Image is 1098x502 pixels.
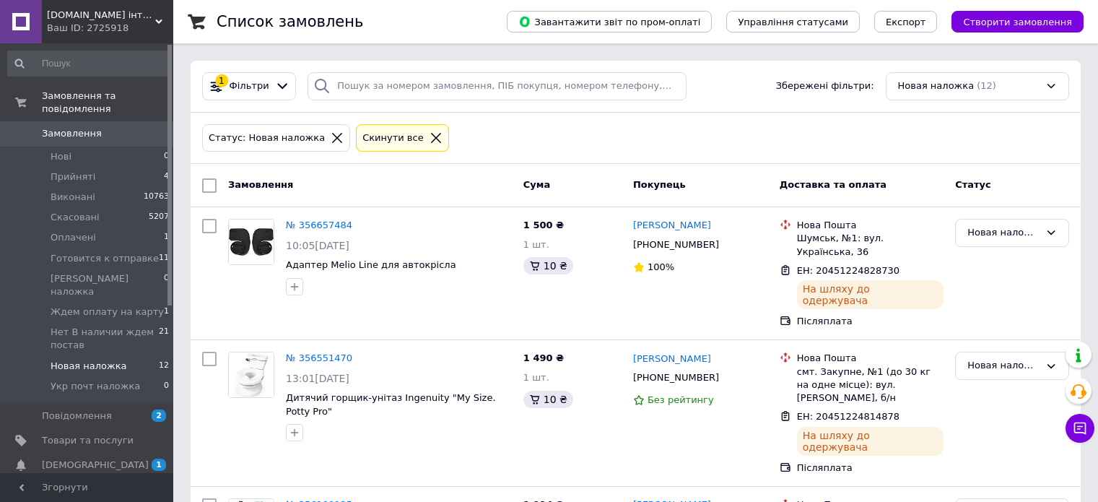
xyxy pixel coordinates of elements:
span: Готовится к отправке [51,252,159,265]
span: Збережені фільтри: [776,79,874,93]
span: Фільтри [230,79,269,93]
span: 2 [152,410,166,422]
span: Замовлення [42,127,102,140]
button: Управління статусами [726,11,860,33]
div: смт. Закупне, №1 (до 30 кг на одне місце): вул. [PERSON_NAME], б/н [797,365,944,405]
div: 1 [215,74,228,87]
span: Новая наложка [51,360,127,373]
span: 13:01[DATE] [286,373,349,384]
div: Новая наложка [967,225,1040,241]
a: Фото товару [228,352,274,398]
a: Створити замовлення [937,16,1084,27]
span: 1 500 ₴ [523,220,564,230]
div: Статус: Новая наложка [206,131,328,146]
span: 1 шт. [523,372,549,383]
span: 1 [164,306,169,319]
span: Нет В наличии ждем постав [51,326,159,352]
span: [PHONE_NUMBER] [633,372,719,383]
span: 1 490 ₴ [523,352,564,363]
span: (12) [977,80,996,91]
span: 1 [152,459,166,471]
span: Укр почт наложка [51,380,140,393]
a: [PERSON_NAME] [633,219,711,233]
span: [DEMOGRAPHIC_DATA] [42,459,149,472]
span: [PHONE_NUMBER] [633,239,719,250]
h1: Список замовлень [217,13,363,30]
span: 10:05[DATE] [286,240,349,251]
span: Ждем оплату на карту [51,306,164,319]
div: Післяплата [797,462,944,475]
span: Статус [955,179,991,190]
input: Пошук за номером замовлення, ПІБ покупця, номером телефону, Email, номером накладної [308,72,687,100]
div: На шляху до одержувача [797,280,944,309]
div: Шумськ, №1: вул. Українська, 36 [797,232,944,258]
span: ЕН: 20451224814878 [797,411,899,422]
span: 0 [164,150,169,163]
span: Товари та послуги [42,434,134,447]
span: Доставка та оплата [780,179,886,190]
div: Післяплата [797,315,944,328]
span: Управління статусами [738,17,848,27]
span: Оплачені [51,231,96,244]
span: 10763 [144,191,169,204]
span: 1 [164,231,169,244]
div: Ваш ID: 2725918 [47,22,173,35]
span: 0 [164,272,169,298]
button: Чат з покупцем [1066,414,1094,443]
span: Створити замовлення [963,17,1072,27]
span: Експорт [886,17,926,27]
img: Фото товару [229,352,274,397]
span: 12 [159,360,169,373]
span: 11 [159,252,169,265]
span: 0 [164,380,169,393]
button: Експорт [874,11,938,33]
span: Замовлення [228,179,293,190]
span: 100% [648,261,674,272]
a: Дитячий горщик-унітаз Ingenuity "My Size. Potty Pro" [286,392,496,417]
span: Новая наложка [898,79,975,93]
a: Фото товару [228,219,274,265]
a: Адаптер Melio Line для автокрісла [286,259,456,270]
input: Пошук [7,51,170,77]
div: Нова Пошта [797,219,944,232]
span: Нові [51,150,71,163]
span: ЕН: 20451224828730 [797,265,899,276]
span: Повідомлення [42,410,112,423]
span: Завантажити звіт по пром-оплаті [518,15,700,28]
img: Фото товару [229,220,274,264]
div: 10 ₴ [523,257,573,274]
div: Cкинути все [360,131,427,146]
a: [PERSON_NAME] [633,352,711,366]
span: Скасовані [51,211,100,224]
div: Новая наложка [967,358,1040,373]
span: 21 [159,326,169,352]
div: 10 ₴ [523,391,573,408]
button: Створити замовлення [951,11,1084,33]
span: Виконані [51,191,95,204]
button: Завантажити звіт по пром-оплаті [507,11,712,33]
a: № 356551470 [286,352,352,363]
span: [PERSON_NAME] наложка [51,272,164,298]
div: На шляху до одержувача [797,427,944,456]
div: Нова Пошта [797,352,944,365]
span: KOTUGOROSHKO.KIEV.UA інтернет - магазин дитячих товарів Коляски Автокрісла Кроватки Іграшки [47,9,155,22]
span: Без рейтингу [648,394,714,405]
span: 4 [164,170,169,183]
a: № 356657484 [286,220,352,230]
span: Покупець [633,179,686,190]
span: Замовлення та повідомлення [42,90,173,116]
span: 5207 [149,211,169,224]
span: Прийняті [51,170,95,183]
span: Cума [523,179,550,190]
span: 1 шт. [523,239,549,250]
